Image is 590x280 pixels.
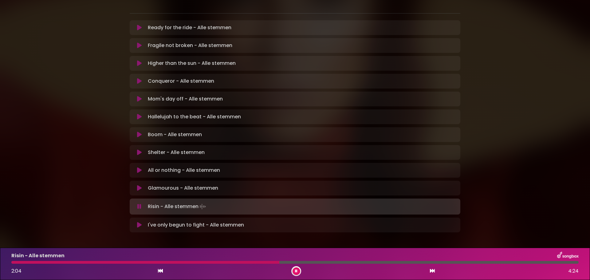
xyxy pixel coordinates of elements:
p: Glamourous - Alle stemmen [148,184,218,192]
p: I've only begun to fight - Alle stemmen [148,221,244,229]
p: Mom's day off - Alle stemmen [148,95,223,103]
p: Risin - Alle stemmen [148,202,207,211]
img: waveform4.gif [199,202,207,211]
p: Higher than the sun - Alle stemmen [148,60,236,67]
p: Risin - Alle stemmen [11,252,65,259]
p: Hallelujah to the beat - Alle stemmen [148,113,241,120]
p: Shelter - Alle stemmen [148,149,205,156]
p: All or nothing - Alle stemmen [148,167,220,174]
p: Conqueror - Alle stemmen [148,77,214,85]
p: Boom - Alle stemmen [148,131,202,138]
img: songbox-logo-white.png [557,252,579,260]
p: Ready for the ride - Alle stemmen [148,24,231,31]
p: Fragile not broken - Alle stemmen [148,42,232,49]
